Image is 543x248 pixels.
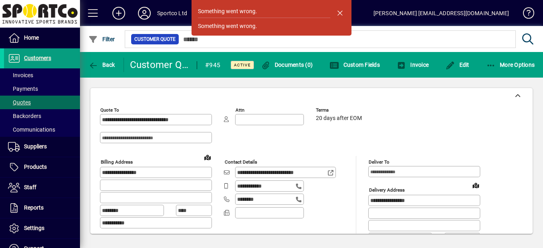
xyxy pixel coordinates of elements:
button: Edit [443,58,471,72]
span: Edit [445,62,469,68]
span: Customer Quote [134,35,176,43]
a: Reports [4,198,80,218]
a: Knowledge Base [517,2,533,28]
a: Home [4,28,80,48]
div: #945 [205,59,220,72]
a: Staff [4,178,80,198]
a: Settings [4,218,80,238]
a: View on map [469,179,482,192]
span: Products [24,164,47,170]
button: Filter [86,32,117,46]
button: Documents (0) [259,58,315,72]
span: Back [88,62,115,68]
a: Invoices [4,68,80,82]
a: Suppliers [4,137,80,157]
button: Profile [132,6,157,20]
a: Communications [4,123,80,136]
span: Home [24,34,39,41]
span: Communications [8,126,55,133]
div: Sportco Ltd [157,7,187,20]
app-page-header-button: Back [80,58,124,72]
span: More Options [486,62,535,68]
span: Terms [316,108,364,113]
span: Reports [24,204,44,211]
span: Staff [24,184,36,190]
span: Invoice [397,62,429,68]
div: [PERSON_NAME] [EMAIL_ADDRESS][DOMAIN_NAME] [373,7,509,20]
a: Quotes [4,96,80,109]
button: Back [86,58,117,72]
span: Backorders [8,113,41,119]
mat-label: Quote To [100,107,119,113]
a: Products [4,157,80,177]
button: More Options [484,58,537,72]
span: Documents (0) [261,62,313,68]
span: Filter [88,36,115,42]
a: View on map [201,151,214,164]
a: Backorders [4,109,80,123]
span: Active [234,62,251,68]
span: Customers [24,55,51,61]
button: Custom Fields [327,58,382,72]
a: Payments [4,82,80,96]
mat-label: Attn [236,107,244,113]
button: Invoice [395,58,431,72]
div: Customer Quote [130,58,189,71]
span: 20 days after EOM [316,115,362,122]
span: Settings [24,225,44,231]
span: Invoices [8,72,33,78]
span: Custom Fields [329,62,380,68]
button: Add [106,6,132,20]
span: Suppliers [24,143,47,150]
mat-label: Deliver To [369,159,389,165]
span: Quotes [8,99,31,106]
span: Payments [8,86,38,92]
